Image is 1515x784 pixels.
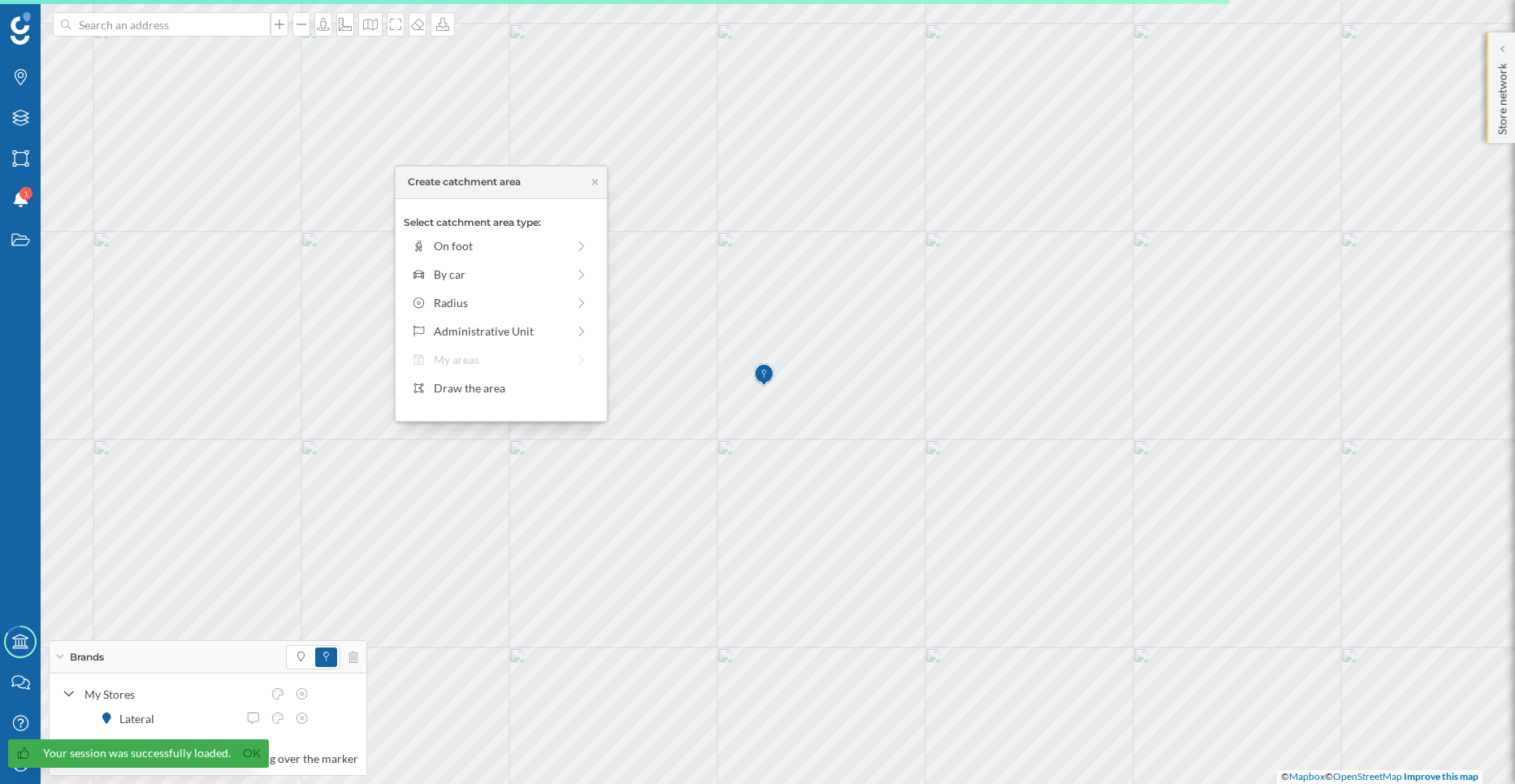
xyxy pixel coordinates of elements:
[84,686,262,703] div: My Stores
[434,237,566,254] div: On foot
[434,379,589,396] div: Draw the area
[408,175,521,189] div: Create catchment area
[404,215,599,230] p: Select catchment area type:
[70,650,104,665] span: Brands
[434,266,566,283] div: By car
[32,11,87,26] span: Support
[1289,770,1325,782] a: Mapbox
[434,323,566,340] div: Administrative Unit
[43,745,231,761] div: Your session was successfully loaded.
[434,294,566,311] div: Radius
[1277,770,1483,784] div: © ©
[1494,57,1510,135] p: Store network
[1333,770,1402,782] a: OpenStreetMap
[11,12,31,45] img: Geoblink Logo
[119,710,162,727] div: Lateral
[1404,770,1478,782] a: Improve this map
[239,744,265,763] a: Ok
[754,359,774,392] img: Marker
[24,185,28,201] span: 1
